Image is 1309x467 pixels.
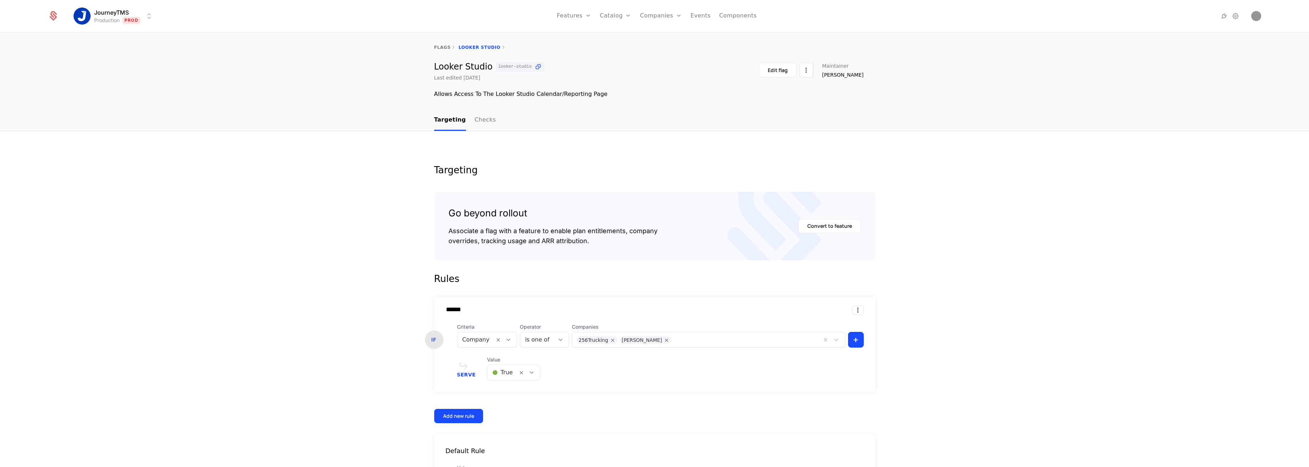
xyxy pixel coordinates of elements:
[848,332,864,348] button: +
[1231,12,1240,20] a: Settings
[822,71,863,78] span: [PERSON_NAME]
[1251,11,1261,21] button: Open user button
[1251,11,1261,21] img: Walker Probasco
[457,323,517,330] span: Criteria
[434,165,875,175] div: Targeting
[768,67,788,74] div: Edit flag
[434,110,496,131] ul: Choose Sub Page
[622,336,662,344] div: [PERSON_NAME]
[122,17,141,24] span: Prod
[822,63,849,68] span: Maintainer
[434,110,466,131] a: Targeting
[1220,12,1228,20] a: Integrations
[759,63,797,77] button: Edit flag
[434,110,875,131] nav: Main
[448,226,658,246] div: Associate a flag with a feature to enable plan entitlements, company overrides, tracking usage an...
[434,409,483,423] button: Add new rule
[608,336,618,344] div: Remove 256Trucking
[798,219,861,233] button: Convert to feature
[94,8,129,17] span: JourneyTMS
[498,65,532,69] span: looker-studio
[852,306,864,315] button: Select action
[73,7,91,25] img: JourneyTMS
[434,45,451,50] a: flags
[443,412,474,420] div: Add new rule
[434,90,875,98] div: Allows Access To The Looker Studio Calendar/Reporting Page
[572,323,845,330] span: Companies
[434,272,875,286] div: Rules
[434,74,481,81] div: Last edited [DATE]
[800,63,813,77] button: Select action
[520,323,569,330] span: Operator
[475,110,496,131] a: Checks
[579,336,608,344] div: 256Trucking
[434,62,545,72] div: Looker Studio
[425,330,443,349] div: IF
[457,372,476,377] span: Serve
[448,206,658,220] div: Go beyond rollout
[94,17,120,24] div: Production
[487,356,540,363] span: Value
[662,336,671,344] div: Remove Walker Probasco
[76,8,153,24] button: Select environment
[434,446,875,456] div: Default Rule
